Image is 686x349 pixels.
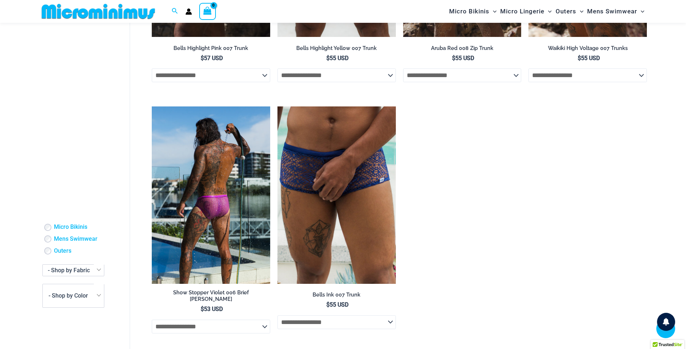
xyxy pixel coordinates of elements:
span: $ [201,306,204,312]
h2: Bells Highlight Yellow 007 Trunk [277,45,396,52]
h2: Show Stopper Violet 006 Brief [PERSON_NAME] [152,289,270,303]
a: Bells Ink 007 Trunk [277,291,396,301]
a: Micro Bikinis [54,224,87,231]
span: Micro Bikinis [449,2,489,21]
iframe: TrustedSite Certified [42,24,108,169]
span: - Shop by Fabric [48,267,90,274]
span: - Shop by Color [49,292,88,299]
span: $ [326,301,330,308]
a: Outers [54,247,71,255]
a: Aruba Red 008 Zip Trunk [403,45,522,54]
bdi: 55 USD [326,55,348,62]
a: Show Stopper Violet 006 Brief [PERSON_NAME] [152,289,270,306]
span: $ [326,55,330,62]
a: Bells Highlight Pink 007 Trunk [152,45,270,54]
span: - Shop by Color [43,284,104,307]
h2: Aruba Red 008 Zip Trunk [403,45,522,52]
span: - Shop by Color [42,284,104,308]
a: Mens Swimwear [54,235,97,243]
h2: Waikiki High Voltage 007 Trunks [528,45,647,52]
a: Micro BikinisMenu ToggleMenu Toggle [447,2,498,21]
span: - Shop by Fabric [43,265,104,276]
a: Bells Highlight Yellow 007 Trunk [277,45,396,54]
span: Micro Lingerie [500,2,544,21]
span: $ [578,55,581,62]
a: Show Stopper Violet 006 Brief Burleigh 10Show Stopper Violet 006 Brief Burleigh 11Show Stopper Vi... [152,106,270,284]
span: $ [452,55,455,62]
bdi: 55 USD [578,55,600,62]
a: Micro LingerieMenu ToggleMenu Toggle [498,2,553,21]
span: Menu Toggle [489,2,497,21]
a: Mens SwimwearMenu ToggleMenu Toggle [585,2,646,21]
span: Outers [556,2,576,21]
bdi: 55 USD [326,301,348,308]
bdi: 53 USD [201,306,223,312]
span: Mens Swimwear [587,2,637,21]
span: Menu Toggle [576,2,583,21]
a: Bells Ink 007 Trunk 10Bells Ink 007 Trunk 11Bells Ink 007 Trunk 11 [277,106,396,284]
a: Account icon link [185,8,192,15]
bdi: 55 USD [452,55,474,62]
nav: Site Navigation [446,1,647,22]
img: Show Stopper Violet 006 Brief Burleigh 11 [152,106,270,284]
a: Waikiki High Voltage 007 Trunks [528,45,647,54]
span: Menu Toggle [544,2,552,21]
a: Search icon link [172,7,178,16]
bdi: 57 USD [201,55,223,62]
h2: Bells Ink 007 Trunk [277,291,396,298]
img: MM SHOP LOGO FLAT [39,3,158,20]
a: View Shopping Cart, empty [199,3,216,20]
img: Bells Ink 007 Trunk 10 [277,106,396,284]
span: Menu Toggle [637,2,644,21]
span: $ [201,55,204,62]
span: - Shop by Fabric [42,264,104,276]
h2: Bells Highlight Pink 007 Trunk [152,45,270,52]
a: OutersMenu ToggleMenu Toggle [554,2,585,21]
